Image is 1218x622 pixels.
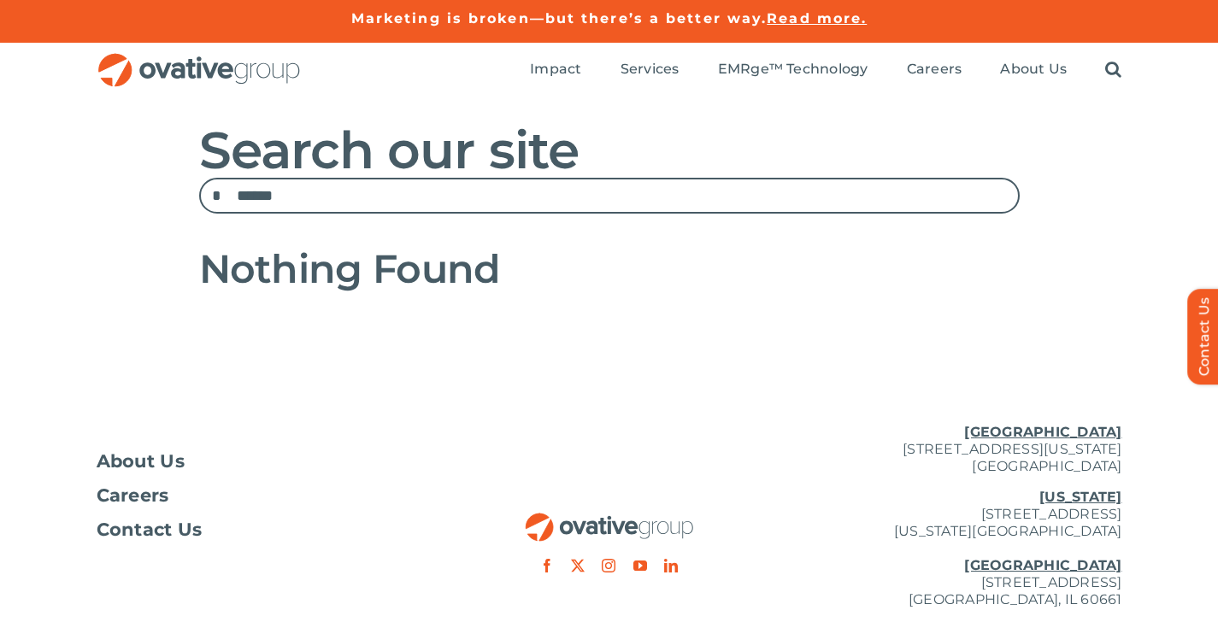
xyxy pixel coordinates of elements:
[780,424,1122,475] p: [STREET_ADDRESS][US_STATE] [GEOGRAPHIC_DATA]
[530,43,1121,97] nav: Menu
[1039,489,1121,505] u: [US_STATE]
[718,61,868,79] a: EMRge™ Technology
[97,521,203,538] span: Contact Us
[1105,61,1121,79] a: Search
[1000,61,1067,78] span: About Us
[964,557,1121,573] u: [GEOGRAPHIC_DATA]
[964,424,1121,440] u: [GEOGRAPHIC_DATA]
[1000,61,1067,79] a: About Us
[199,178,235,214] input: Search
[633,559,647,572] a: youtube
[97,487,438,504] a: Careers
[767,10,867,26] a: Read more.
[530,61,581,79] a: Impact
[571,559,585,572] a: twitter
[351,10,768,26] a: Marketing is broken—but there’s a better way.
[907,61,962,79] a: Careers
[602,559,615,572] a: instagram
[540,559,554,572] a: facebook
[199,123,1020,178] h1: Search our site
[199,248,1020,290] p: Nothing Found
[97,453,185,470] span: About Us
[97,453,438,470] a: About Us
[664,559,678,572] a: linkedin
[780,489,1122,608] p: [STREET_ADDRESS] [US_STATE][GEOGRAPHIC_DATA] [STREET_ADDRESS] [GEOGRAPHIC_DATA], IL 60661
[718,61,868,78] span: EMRge™ Technology
[530,61,581,78] span: Impact
[907,61,962,78] span: Careers
[97,487,169,504] span: Careers
[621,61,680,78] span: Services
[524,511,695,527] a: OG_Full_horizontal_RGB
[199,178,1020,214] input: Search...
[97,453,438,538] nav: Footer Menu
[97,521,438,538] a: Contact Us
[621,61,680,79] a: Services
[97,51,302,67] a: OG_Full_horizontal_RGB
